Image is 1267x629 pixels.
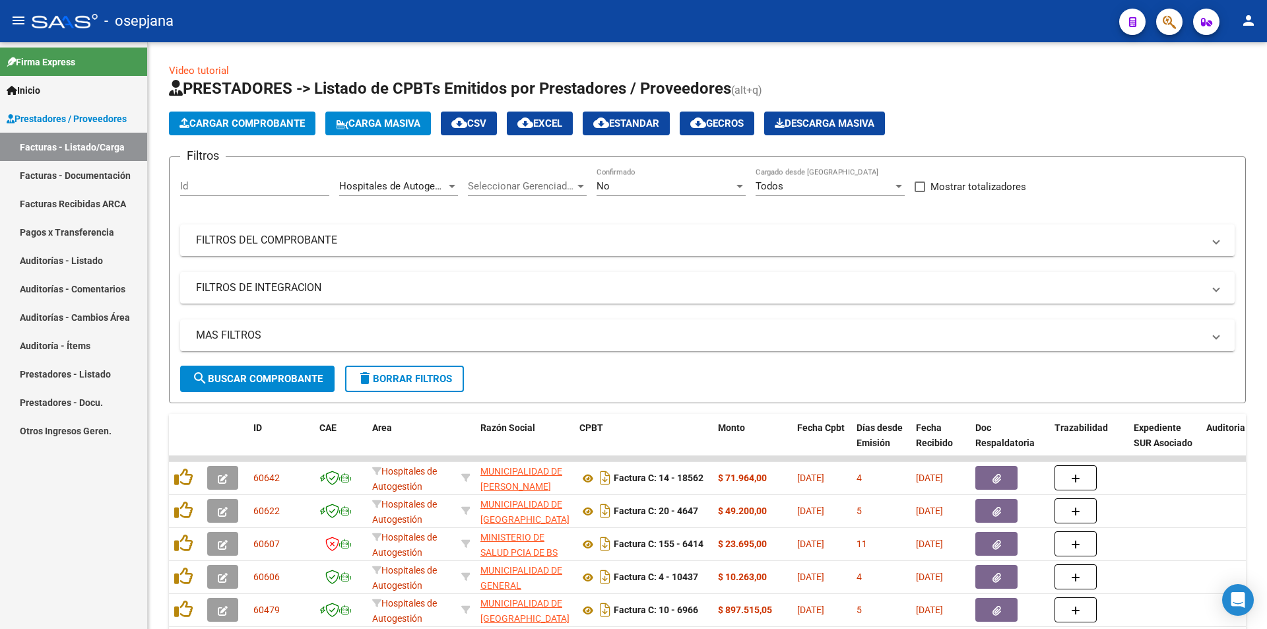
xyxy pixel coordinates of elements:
span: Area [372,422,392,433]
span: MUNICIPALIDAD DE [GEOGRAPHIC_DATA] [480,598,569,624]
div: 30652381894 [480,464,569,492]
span: Hospitales de Autogestión [372,532,437,558]
span: [DATE] [916,605,943,615]
strong: Factura C: 10 - 6966 [614,605,698,616]
span: Buscar Comprobante [192,373,323,385]
span: Fecha Recibido [916,422,953,448]
a: Video tutorial [169,65,229,77]
span: Días desde Emisión [857,422,903,448]
span: CPBT [579,422,603,433]
datatable-header-cell: Doc Respaldatoria [970,414,1049,472]
span: Inicio [7,83,40,98]
datatable-header-cell: CAE [314,414,367,472]
datatable-header-cell: Expediente SUR Asociado [1128,414,1201,472]
span: Hospitales de Autogestión [372,466,437,492]
span: Todos [756,180,783,192]
span: Hospitales de Autogestión [372,499,437,525]
span: [DATE] [916,572,943,582]
span: PRESTADORES -> Listado de CPBTs Emitidos por Prestadores / Proveedores [169,79,731,98]
datatable-header-cell: Monto [713,414,792,472]
div: Open Intercom Messenger [1222,584,1254,616]
span: 5 [857,506,862,516]
div: 30681617783 [480,596,569,624]
span: CSV [451,117,486,129]
span: [DATE] [916,539,943,549]
button: EXCEL [507,112,573,135]
span: [DATE] [916,506,943,516]
strong: Factura C: 4 - 10437 [614,572,698,583]
span: [DATE] [797,539,824,549]
strong: Factura C: 20 - 4647 [614,506,698,517]
button: CSV [441,112,497,135]
span: Gecros [690,117,744,129]
span: Hospitales de Autogestión [339,180,457,192]
span: Seleccionar Gerenciador [468,180,575,192]
span: Doc Respaldatoria [975,422,1035,448]
span: MUNICIPALIDAD DE GENERAL [PERSON_NAME] [480,565,562,606]
span: Expediente SUR Asociado [1134,422,1192,448]
span: 60622 [253,506,280,516]
span: - osepjana [104,7,174,36]
span: Cargar Comprobante [179,117,305,129]
span: Carga Masiva [336,117,420,129]
span: MINISTERIO DE SALUD PCIA DE BS AS [480,532,558,573]
span: 60642 [253,473,280,483]
span: 60607 [253,539,280,549]
button: Descarga Masiva [764,112,885,135]
i: Descargar documento [597,500,614,521]
span: Monto [718,422,745,433]
mat-icon: cloud_download [593,115,609,131]
span: ID [253,422,262,433]
button: Estandar [583,112,670,135]
span: Mostrar totalizadores [930,179,1026,195]
span: CAE [319,422,337,433]
strong: $ 71.964,00 [718,473,767,483]
strong: Factura C: 155 - 6414 [614,539,703,550]
i: Descargar documento [597,533,614,554]
span: MUNICIPALIDAD DE [GEOGRAPHIC_DATA] [480,499,569,525]
span: Descarga Masiva [775,117,874,129]
datatable-header-cell: ID [248,414,314,472]
mat-icon: search [192,370,208,386]
i: Descargar documento [597,467,614,488]
button: Buscar Comprobante [180,366,335,392]
strong: $ 49.200,00 [718,506,767,516]
mat-icon: menu [11,13,26,28]
mat-panel-title: FILTROS DEL COMPROBANTE [196,233,1203,248]
span: [DATE] [797,605,824,615]
datatable-header-cell: Días desde Emisión [851,414,911,472]
span: MUNICIPALIDAD DE [PERSON_NAME] [480,466,562,492]
span: Trazabilidad [1055,422,1108,433]
span: Borrar Filtros [357,373,452,385]
span: [DATE] [797,473,824,483]
mat-icon: cloud_download [517,115,533,131]
span: 4 [857,572,862,582]
mat-icon: person [1241,13,1256,28]
strong: $ 23.695,00 [718,539,767,549]
span: Hospitales de Autogestión [372,565,437,591]
mat-icon: cloud_download [451,115,467,131]
i: Descargar documento [597,599,614,620]
button: Borrar Filtros [345,366,464,392]
mat-icon: cloud_download [690,115,706,131]
mat-panel-title: FILTROS DE INTEGRACION [196,281,1203,295]
datatable-header-cell: Area [367,414,456,472]
span: Fecha Cpbt [797,422,845,433]
span: Prestadores / Proveedores [7,112,127,126]
span: 4 [857,473,862,483]
mat-expansion-panel-header: FILTROS DEL COMPROBANTE [180,224,1235,256]
datatable-header-cell: Fecha Cpbt [792,414,851,472]
h3: Filtros [180,147,226,165]
button: Gecros [680,112,754,135]
span: [DATE] [797,572,824,582]
mat-panel-title: MAS FILTROS [196,328,1203,343]
span: 60479 [253,605,280,615]
span: EXCEL [517,117,562,129]
strong: $ 10.263,00 [718,572,767,582]
span: 60606 [253,572,280,582]
mat-icon: delete [357,370,373,386]
span: Razón Social [480,422,535,433]
datatable-header-cell: CPBT [574,414,713,472]
div: 30999017076 [480,563,569,591]
datatable-header-cell: Auditoria [1201,414,1264,472]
